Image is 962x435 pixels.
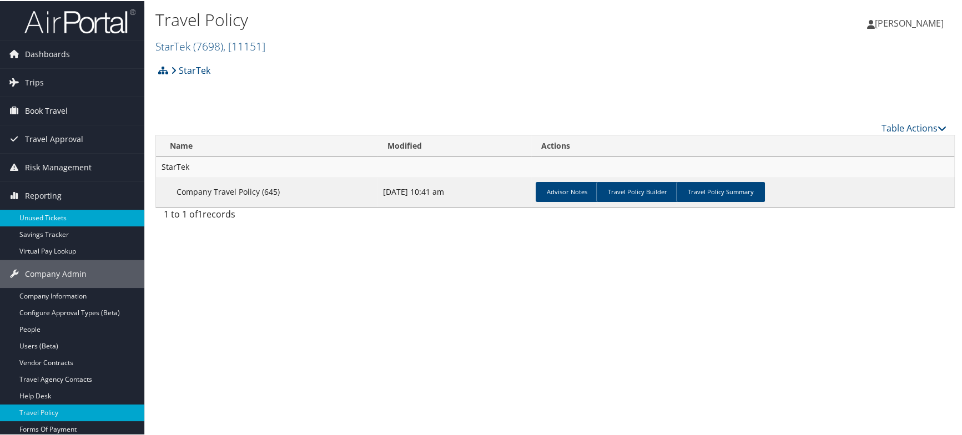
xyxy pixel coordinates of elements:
[193,38,223,53] span: ( 7698 )
[676,181,765,201] a: Travel Policy Summary
[377,176,531,206] td: [DATE] 10:41 am
[156,156,954,176] td: StarTek
[223,38,265,53] span: , [ 11151 ]
[596,181,678,201] a: Travel Policy Builder
[171,58,210,80] a: StarTek
[156,134,377,156] th: Name: activate to sort column ascending
[198,207,203,219] span: 1
[536,181,598,201] a: Advisor Notes
[25,96,68,124] span: Book Travel
[25,153,92,180] span: Risk Management
[25,259,87,287] span: Company Admin
[875,16,944,28] span: [PERSON_NAME]
[155,7,688,31] h1: Travel Policy
[24,7,135,33] img: airportal-logo.png
[155,38,265,53] a: StarTek
[867,6,955,39] a: [PERSON_NAME]
[25,181,62,209] span: Reporting
[25,39,70,67] span: Dashboards
[25,124,83,152] span: Travel Approval
[377,134,531,156] th: Modified: activate to sort column ascending
[156,176,377,206] td: Company Travel Policy (645)
[531,134,954,156] th: Actions
[164,206,347,225] div: 1 to 1 of records
[25,68,44,95] span: Trips
[882,121,946,133] a: Table Actions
